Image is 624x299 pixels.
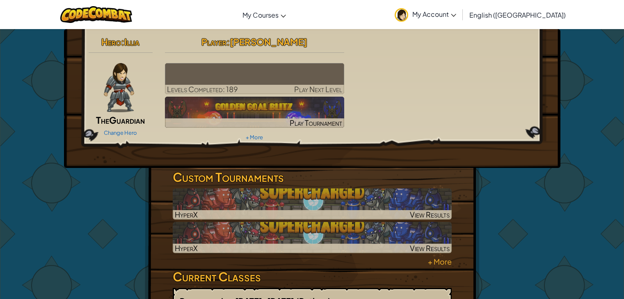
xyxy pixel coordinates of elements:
[238,4,290,26] a: My Courses
[173,168,452,186] h3: Custom Tournaments
[201,36,226,48] span: Player
[173,222,452,253] a: HyperXView Results
[226,36,230,48] span: :
[104,129,137,136] a: Change Hero
[60,6,132,23] img: CodeCombat logo
[428,256,452,267] a: + More
[290,118,342,127] span: Play Tournament
[173,188,452,220] img: Supercharged
[391,2,460,27] a: My Account
[101,36,121,48] span: Hero
[165,97,344,128] img: Golden Goal
[246,134,263,140] a: + More
[410,243,450,253] span: View Results
[175,243,198,253] span: HyperX
[395,8,408,22] img: avatar
[173,222,452,253] img: Supercharged
[412,10,456,18] span: My Account
[96,114,109,126] span: The
[230,36,307,48] span: [PERSON_NAME]
[465,4,570,26] a: English ([GEOGRAPHIC_DATA])
[175,210,198,219] span: HyperX
[242,11,279,19] span: My Courses
[104,63,134,112] img: guardian-pose.png
[121,36,124,48] span: :
[109,114,145,126] span: Guardian
[167,84,238,94] span: Levels Completed: 189
[165,63,344,94] a: Play Next Level
[294,84,342,94] span: Play Next Level
[165,97,344,128] a: Play Tournament
[173,188,452,220] a: HyperXView Results
[124,36,139,48] span: Illia
[173,267,452,286] h3: Current Classes
[469,11,566,19] span: English ([GEOGRAPHIC_DATA])
[410,210,450,219] span: View Results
